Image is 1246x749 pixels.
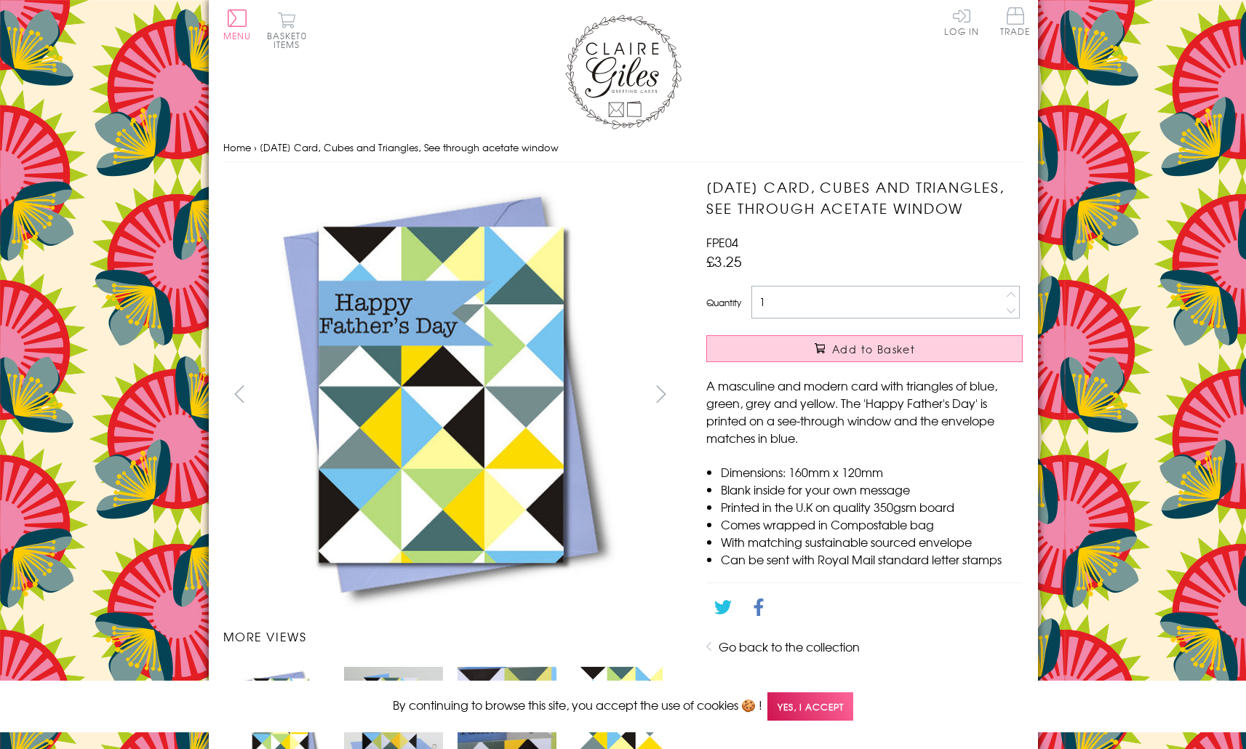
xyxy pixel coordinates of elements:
img: Father's Day Card, Cubes and Triangles, See through acetate window [223,177,659,613]
h3: More views [223,628,678,645]
label: Quantity [706,296,741,309]
button: Basket0 items [267,12,307,49]
li: With matching sustainable sourced envelope [721,533,1023,550]
li: Dimensions: 160mm x 120mm [721,463,1023,481]
a: Home [223,140,251,154]
h1: [DATE] Card, Cubes and Triangles, See through acetate window [706,177,1023,219]
a: Trade [1000,7,1031,39]
button: next [644,377,677,410]
li: Comes wrapped in Compostable bag [721,516,1023,533]
nav: breadcrumbs [223,133,1023,163]
a: Log In [944,7,979,36]
span: £3.25 [706,251,742,271]
span: 0 items [273,29,307,51]
a: Go back to the collection [719,638,860,655]
button: Menu [223,9,252,40]
li: Blank inside for your own message [721,481,1023,498]
span: Menu [223,29,252,42]
span: Trade [1000,7,1031,36]
button: Add to Basket [706,335,1023,362]
span: Yes, I accept [767,692,853,721]
img: Claire Giles Greetings Cards [565,15,682,129]
p: A masculine and modern card with triangles of blue, green, grey and yellow. The 'Happy Father's D... [706,377,1023,446]
span: [DATE] Card, Cubes and Triangles, See through acetate window [260,140,559,154]
span: Add to Basket [832,342,915,356]
span: › [254,140,257,154]
li: Printed in the U.K on quality 350gsm board [721,498,1023,516]
span: FPE04 [706,233,738,251]
img: Father's Day Card, Cubes and Triangles, See through acetate window [677,177,1114,613]
li: Can be sent with Royal Mail standard letter stamps [721,550,1023,568]
button: prev [223,377,256,410]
